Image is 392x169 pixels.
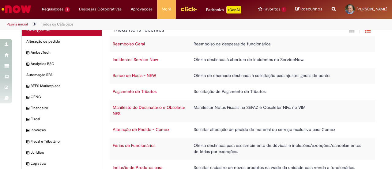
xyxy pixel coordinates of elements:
[31,61,97,67] span: Analytics BSC
[190,52,369,68] td: Oferta destinada à abertura de incidentes no ServiceNow.
[226,6,241,13] p: +GenAi
[31,161,97,166] span: Logistica
[190,36,369,52] td: Reembolso de despesas de funcionários
[110,100,375,122] tr: Manifesto do Destinatário e Obsoletar NFS Manifestar Notas Fiscais na SEFAZ e Obsoletar NFs. no VIM
[190,68,369,84] td: Oferta de chamado destinada à solicitação para ajustes gerais de ponto.
[22,102,102,114] div: expandir categoria Financeiro Financeiro
[26,117,29,123] i: expandir categoria Fiscal
[356,6,387,12] span: [PERSON_NAME]
[31,94,97,100] span: CENG
[22,47,102,58] div: expandir categoria AmbevTech AmbevTech
[281,7,286,12] span: 1
[365,28,371,33] i: Exibição de grade
[110,68,375,84] tr: Banco de Horas - NEW Oferta de chamado destinada à solicitação para ajustes gerais de ponto.
[31,106,97,111] span: Financeiro
[26,72,97,78] span: Automação RPA
[190,122,369,138] td: Solicitar alteração de pedido de material ou serviço exclusivo para Comex
[22,80,102,92] div: expandir categoria BEES Marketplace BEES Marketplace
[190,138,369,160] td: Oferta destinada para esclarecimento de dúvidas e inclusões/exceções/cancelamentos de férias por ...
[31,117,97,122] span: Fiscal
[263,6,280,12] span: Favoritos
[26,150,29,156] i: expandir categoria Jurídico
[22,36,102,47] div: Alteração de pedido
[113,143,155,148] a: Férias de Funcionários
[113,89,156,94] a: Pagamento de Tributos
[42,6,63,12] span: Requisições
[26,39,97,44] span: Alteração de pedido
[190,100,369,122] td: Manifestar Notas Fiscais na SEFAZ e Obsoletar NFs. no VIM
[113,105,185,116] a: Manifesto do Destinatário e Obsoletar NFS
[79,6,122,12] span: Despesas Corporativas
[26,106,29,112] i: expandir categoria Financeiro
[26,61,29,67] i: expandir categoria Analytics BSC
[180,4,197,13] img: click_logo_yellow_360x200.png
[190,84,369,100] td: Solicitação de Pagamento de Tributos
[113,127,169,132] a: Alteração de Pedido - Comex
[110,36,375,52] tr: Reembolso Geral Reembolso de despesas de funcionários
[26,83,29,90] i: expandir categoria BEES Marketplace
[110,52,375,68] tr: Incidentes Service Now Oferta destinada à abertura de incidentes no ServiceNow.
[349,28,355,33] i: Exibição em cartão
[113,57,158,62] a: Incidentes Service Now
[31,50,97,55] span: AmbevTech
[110,138,375,160] tr: Férias de Funcionários Oferta destinada para esclarecimento de dúvidas e inclusões/exceções/cance...
[113,73,156,78] a: Banco de Horas - NEW
[7,22,28,27] a: Página inicial
[26,139,29,145] i: expandir categoria Fiscal e Tributário
[26,161,29,167] i: expandir categoria Logistica
[295,6,322,12] a: Rascunhos
[359,27,360,34] span: |
[1,3,32,15] img: ServiceNow
[26,50,29,56] i: expandir categoria AmbevTech
[65,7,70,12] span: 3
[5,19,257,30] ul: Trilhas de página
[31,150,97,155] span: Jurídico
[22,136,102,147] div: expandir categoria Fiscal e Tributário Fiscal e Tributário
[31,139,97,144] span: Fiscal e Tributário
[41,22,73,27] a: Todos os Catálogos
[22,58,102,70] div: expandir categoria Analytics BSC Analytics BSC
[113,41,145,47] a: Reembolso Geral
[22,125,102,136] div: expandir categoria Inovação Inovação
[110,84,375,100] tr: Pagamento de Tributos Solicitação de Pagamento de Tributos
[26,94,29,101] i: expandir categoria CENG
[300,6,322,12] span: Rascunhos
[162,6,171,12] span: More
[22,69,102,81] div: Automação RPA
[114,27,304,33] h1: {"description":"","title":"Meus itens recentes"} Categoria
[22,113,102,125] div: expandir categoria Fiscal Fiscal
[31,128,97,133] span: Inovação
[31,83,97,89] span: BEES Marketplace
[22,147,102,158] div: expandir categoria Jurídico Jurídico
[131,6,153,12] span: Aprovações
[26,128,29,134] i: expandir categoria Inovação
[206,6,241,13] div: Padroniza
[26,27,97,33] h2: Categorias
[110,122,375,138] tr: Alteração de Pedido - Comex Solicitar alteração de pedido de material ou serviço exclusivo para C...
[22,91,102,103] div: expandir categoria CENG CENG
